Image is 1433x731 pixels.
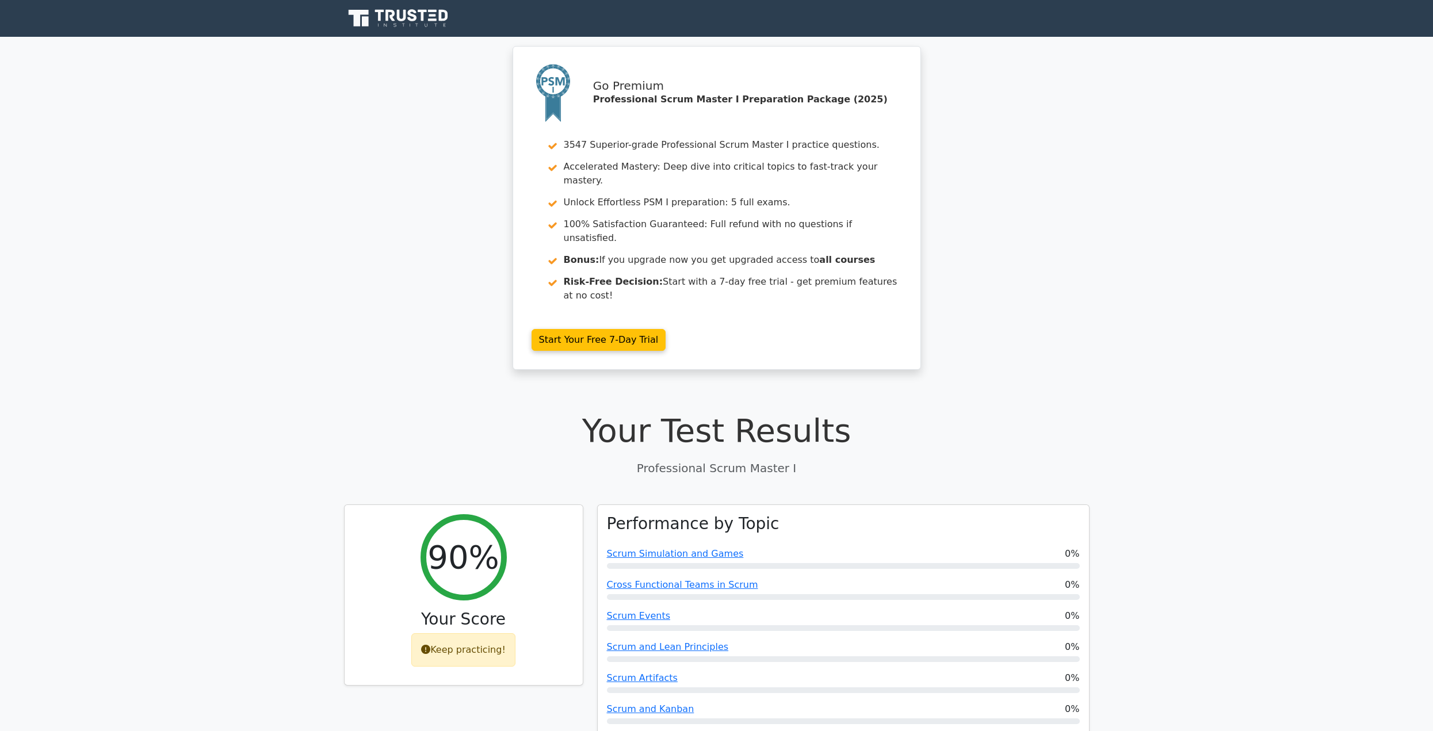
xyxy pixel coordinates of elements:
[354,610,574,629] h3: Your Score
[1065,702,1079,716] span: 0%
[1065,547,1079,561] span: 0%
[607,514,779,534] h3: Performance by Topic
[1065,671,1079,685] span: 0%
[607,672,678,683] a: Scrum Artifacts
[532,329,666,351] a: Start Your Free 7-Day Trial
[607,610,671,621] a: Scrum Events
[427,538,499,576] h2: 90%
[607,579,758,590] a: Cross Functional Teams in Scrum
[411,633,515,667] div: Keep practicing!
[607,548,744,559] a: Scrum Simulation and Games
[1065,609,1079,623] span: 0%
[607,703,694,714] a: Scrum and Kanban
[1065,578,1079,592] span: 0%
[344,460,1090,477] p: Professional Scrum Master I
[1065,640,1079,654] span: 0%
[607,641,729,652] a: Scrum and Lean Principles
[344,411,1090,450] h1: Your Test Results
